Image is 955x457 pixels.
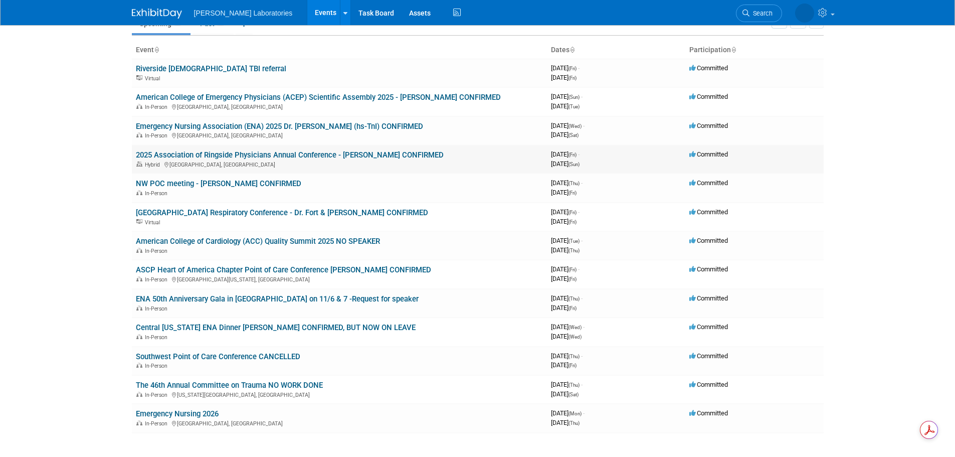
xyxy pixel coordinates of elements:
img: In-Person Event [136,132,142,137]
span: [DATE] [551,189,577,196]
img: In-Person Event [136,420,142,425]
span: Committed [689,352,728,360]
span: - [581,237,583,244]
span: - [583,409,585,417]
a: Southwest Point of Care Conference CANCELLED [136,352,300,361]
span: (Fri) [568,210,577,215]
span: Committed [689,208,728,216]
a: Riverside [DEMOGRAPHIC_DATA] TBI referral [136,64,286,73]
img: Virtual Event [136,219,142,224]
span: Search [749,10,773,17]
span: [DATE] [551,419,580,426]
img: Tisha Davis [795,4,814,23]
span: [DATE] [551,179,583,187]
span: - [578,64,580,72]
span: (Sun) [568,94,580,100]
span: (Wed) [568,325,582,330]
img: In-Person Event [136,334,142,339]
a: 2025 Association of Ringside Physicians Annual Conference - [PERSON_NAME] CONFIRMED [136,150,444,160]
img: ExhibitDay [132,9,182,19]
a: Central [US_STATE] ENA Dinner [PERSON_NAME] CONFIRMED, BUT NOW ON LEAVE [136,323,416,332]
div: [GEOGRAPHIC_DATA], [GEOGRAPHIC_DATA] [136,419,543,427]
span: In-Person [145,420,170,427]
span: In-Person [145,392,170,398]
img: In-Person Event [136,190,142,195]
span: [DATE] [551,218,577,225]
span: [DATE] [551,390,579,398]
span: [DATE] [551,131,579,138]
span: [DATE] [551,208,580,216]
span: - [578,150,580,158]
span: In-Person [145,248,170,254]
span: (Fri) [568,276,577,282]
span: Virtual [145,75,163,82]
span: [DATE] [551,381,583,388]
span: [DATE] [551,64,580,72]
span: [DATE] [551,93,583,100]
span: (Fri) [568,363,577,368]
span: In-Person [145,363,170,369]
a: Emergency Nursing Association (ENA) 2025 Dr. [PERSON_NAME] (hs-TnI) CONFIRMED [136,122,423,131]
img: Virtual Event [136,75,142,80]
a: Sort by Event Name [154,46,159,54]
th: Event [132,42,547,59]
a: Sort by Participation Type [731,46,736,54]
span: In-Person [145,132,170,139]
span: [DATE] [551,275,577,282]
a: The 46th Annual Committee on Trauma NO WORK DONE [136,381,323,390]
span: (Thu) [568,181,580,186]
a: Sort by Start Date [569,46,575,54]
span: [DATE] [551,122,585,129]
a: American College of Emergency Physicians (ACEP) Scientific Assembly 2025 - [PERSON_NAME] CONFIRMED [136,93,501,102]
span: Committed [689,179,728,187]
a: Emergency Nursing 2026 [136,409,219,418]
span: [DATE] [551,323,585,331]
span: - [581,381,583,388]
span: [DATE] [551,294,583,302]
a: American College of Cardiology (ACC) Quality Summit 2025 NO SPEAKER [136,237,380,246]
a: Search [736,5,782,22]
a: NW POC meeting - [PERSON_NAME] CONFIRMED [136,179,301,188]
span: (Sat) [568,132,579,138]
span: [DATE] [551,409,585,417]
span: Committed [689,150,728,158]
span: (Sun) [568,162,580,167]
span: - [581,294,583,302]
span: - [581,352,583,360]
span: - [581,93,583,100]
span: [DATE] [551,265,580,273]
span: (Thu) [568,296,580,301]
span: (Thu) [568,420,580,426]
span: Virtual [145,219,163,226]
img: In-Person Event [136,306,142,311]
span: In-Person [145,190,170,197]
span: - [578,265,580,273]
span: (Tue) [568,238,580,244]
span: (Fri) [568,190,577,196]
span: [DATE] [551,237,583,244]
span: Committed [689,323,728,331]
img: In-Person Event [136,276,142,281]
span: [DATE] [551,246,580,254]
span: (Fri) [568,66,577,71]
span: Committed [689,294,728,302]
a: ENA 50th Anniversary Gala in [GEOGRAPHIC_DATA] on 11/6 & 7 -Request for speaker [136,294,419,303]
span: [DATE] [551,74,577,81]
span: [DATE] [551,304,577,312]
span: [PERSON_NAME] Laboratories [194,9,293,17]
div: [GEOGRAPHIC_DATA][US_STATE], [GEOGRAPHIC_DATA] [136,275,543,283]
span: Committed [689,237,728,244]
span: (Tue) [568,104,580,109]
span: [DATE] [551,352,583,360]
span: In-Person [145,104,170,110]
span: (Fri) [568,152,577,158]
div: [GEOGRAPHIC_DATA], [GEOGRAPHIC_DATA] [136,131,543,139]
span: Hybrid [145,162,163,168]
span: (Fri) [568,267,577,272]
span: Committed [689,265,728,273]
span: (Fri) [568,306,577,311]
th: Participation [685,42,824,59]
span: - [578,208,580,216]
span: (Sat) [568,392,579,397]
span: (Thu) [568,248,580,253]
